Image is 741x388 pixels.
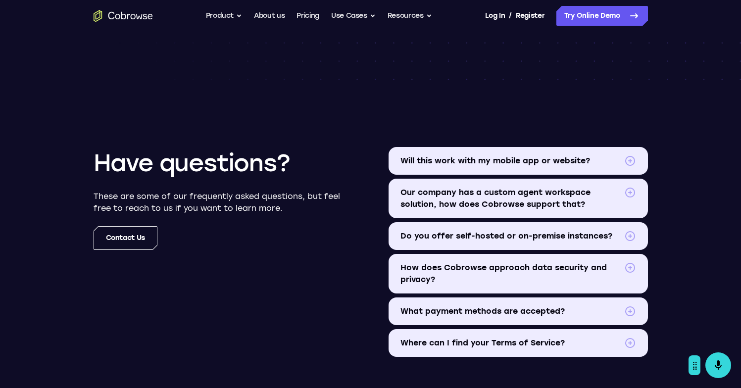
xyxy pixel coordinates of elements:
span: Where can I find your Terms of Service? [400,337,620,349]
summary: Where can I find your Terms of Service? [389,329,648,357]
summary: Our company has a custom agent workspace solution, how does Cobrowse support that? [389,179,648,218]
span: What payment methods are accepted? [400,305,620,317]
button: Product [206,6,243,26]
a: Go to the home page [94,10,153,22]
a: Pricing [296,6,319,26]
button: Use Cases [331,6,376,26]
summary: What payment methods are accepted? [389,297,648,325]
span: / [509,10,512,22]
span: Our company has a custom agent workspace solution, how does Cobrowse support that? [400,187,620,210]
span: Will this work with my mobile app or website? [400,155,620,167]
p: These are some of our frequently asked questions, but feel free to reach to us if you want to lea... [94,191,353,214]
summary: How does Cobrowse approach data security and privacy? [389,254,648,293]
a: Contact us [94,226,158,250]
button: ⣿ [689,355,700,375]
a: About us [254,6,285,26]
a: Register [516,6,544,26]
summary: Will this work with my mobile app or website? [389,147,648,175]
a: Try Online Demo [556,6,648,26]
button: Resources [388,6,432,26]
a: Log In [485,6,505,26]
summary: Do you offer self-hosted or on-premise instances? [389,222,648,250]
span: Do you offer self-hosted or on-premise instances? [400,230,620,242]
span: How does Cobrowse approach data security and privacy? [400,262,620,286]
h2: Have questions? [94,147,290,179]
